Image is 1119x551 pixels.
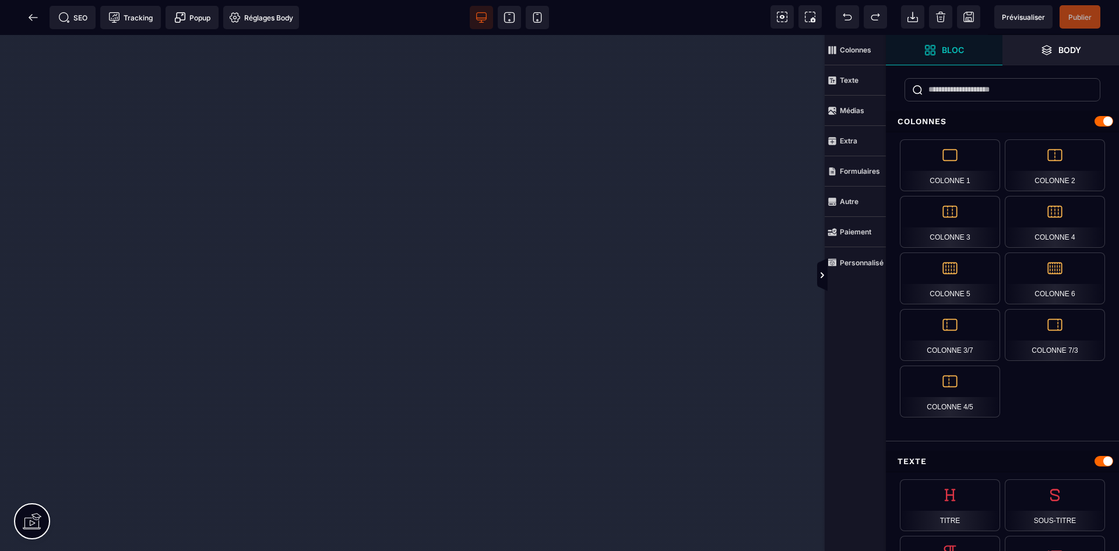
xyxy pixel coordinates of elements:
[840,227,871,236] strong: Paiement
[886,111,1119,132] div: Colonnes
[229,12,293,23] span: Réglages Body
[825,96,886,126] span: Médias
[825,187,886,217] span: Autre
[770,5,794,29] span: Voir les composants
[900,479,1000,531] div: Titre
[825,156,886,187] span: Formulaires
[957,5,980,29] span: Enregistrer
[470,6,493,29] span: Voir bureau
[886,258,898,293] span: Afficher les vues
[900,309,1000,361] div: Colonne 3/7
[840,45,871,54] strong: Colonnes
[1060,5,1100,29] span: Enregistrer le contenu
[825,126,886,156] span: Extra
[840,136,857,145] strong: Extra
[1002,35,1119,65] span: Ouvrir les calques
[100,6,161,29] span: Code de suivi
[1005,309,1105,361] div: Colonne 7/3
[901,5,924,29] span: Importer
[498,6,521,29] span: Voir tablette
[900,196,1000,248] div: Colonne 3
[900,139,1000,191] div: Colonne 1
[825,35,886,65] span: Colonnes
[840,197,858,206] strong: Autre
[1005,252,1105,304] div: Colonne 6
[836,5,859,29] span: Défaire
[22,6,45,29] span: Retour
[58,12,87,23] span: SEO
[825,65,886,96] span: Texte
[886,35,1002,65] span: Ouvrir les blocs
[1005,196,1105,248] div: Colonne 4
[1005,479,1105,531] div: Sous-titre
[840,167,880,176] strong: Formulaires
[1058,45,1081,54] strong: Body
[174,12,210,23] span: Popup
[840,76,858,85] strong: Texte
[526,6,549,29] span: Voir mobile
[1068,13,1092,22] span: Publier
[108,12,153,23] span: Tracking
[942,45,964,54] strong: Bloc
[900,366,1000,417] div: Colonne 4/5
[1005,139,1105,191] div: Colonne 2
[886,451,1119,472] div: Texte
[166,6,219,29] span: Créer une alerte modale
[864,5,887,29] span: Rétablir
[798,5,822,29] span: Capture d'écran
[50,6,96,29] span: Métadata SEO
[840,258,884,267] strong: Personnalisé
[223,6,299,29] span: Favicon
[825,247,886,278] span: Personnalisé
[825,217,886,247] span: Paiement
[1002,13,1045,22] span: Prévisualiser
[929,5,952,29] span: Nettoyage
[994,5,1053,29] span: Aperçu
[900,252,1000,304] div: Colonne 5
[840,106,864,115] strong: Médias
